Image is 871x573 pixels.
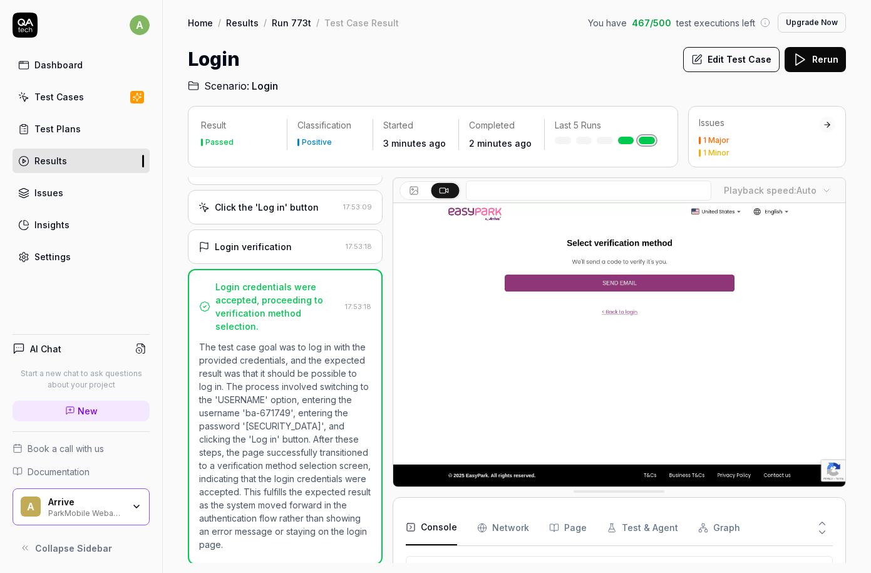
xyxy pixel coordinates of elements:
[346,242,372,251] time: 17:53:18
[205,139,234,146] div: Passed
[188,45,240,73] h1: Login
[13,53,150,77] a: Dashboard
[264,16,267,29] div: /
[469,138,532,149] time: 2 minutes ago
[549,510,587,545] button: Page
[724,184,817,197] div: Playback speed:
[215,201,319,214] div: Click the 'Log in' button
[607,510,678,545] button: Test & Agent
[555,119,655,132] p: Last 5 Runs
[34,122,81,135] div: Test Plans
[406,510,457,545] button: Console
[477,510,529,545] button: Network
[28,465,90,478] span: Documentation
[34,154,67,167] div: Results
[343,202,372,211] time: 17:53:09
[699,117,819,129] div: Issues
[683,47,780,72] button: Edit Test Case
[13,117,150,141] a: Test Plans
[13,213,150,237] a: Insights
[130,15,150,35] span: a
[272,16,311,29] a: Run 773t
[30,342,61,355] h4: AI Chat
[218,16,221,29] div: /
[297,119,363,132] p: Classification
[13,465,150,478] a: Documentation
[778,13,846,33] button: Upgrade Now
[345,302,371,311] time: 17:53:18
[13,244,150,269] a: Settings
[199,340,371,551] p: The test case goal was to log in with the provided credentials, and the expected result was that ...
[130,13,150,38] button: a
[13,181,150,205] a: Issues
[188,16,213,29] a: Home
[48,507,123,517] div: ParkMobile Webapp
[252,78,278,93] span: Login
[34,218,70,231] div: Insights
[302,139,332,146] div: Positive
[13,488,150,526] button: AArriveParkMobile Webapp
[13,368,150,391] p: Start a new chat to ask questions about your project
[316,16,319,29] div: /
[215,240,292,253] div: Login verification
[34,58,83,71] div: Dashboard
[78,404,98,418] span: New
[226,16,259,29] a: Results
[324,16,399,29] div: Test Case Result
[588,16,627,29] span: You have
[215,280,340,333] div: Login credentials were accepted, proceeding to verification method selection.
[201,119,277,132] p: Result
[188,78,278,93] a: Scenario:Login
[13,442,150,455] a: Book a call with us
[13,535,150,560] button: Collapse Sidebar
[13,85,150,109] a: Test Cases
[28,442,104,455] span: Book a call with us
[13,149,150,173] a: Results
[48,497,123,508] div: Arrive
[383,138,446,149] time: 3 minutes ago
[13,401,150,421] a: New
[34,186,63,199] div: Issues
[34,250,71,263] div: Settings
[698,510,740,545] button: Graph
[202,78,249,93] span: Scenario:
[632,16,671,29] span: 467 / 500
[35,542,112,555] span: Collapse Sidebar
[703,149,729,157] div: 1 Minor
[34,90,84,103] div: Test Cases
[383,119,448,132] p: Started
[785,47,846,72] button: Rerun
[703,137,729,144] div: 1 Major
[21,497,41,517] span: A
[676,16,755,29] span: test executions left
[469,119,534,132] p: Completed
